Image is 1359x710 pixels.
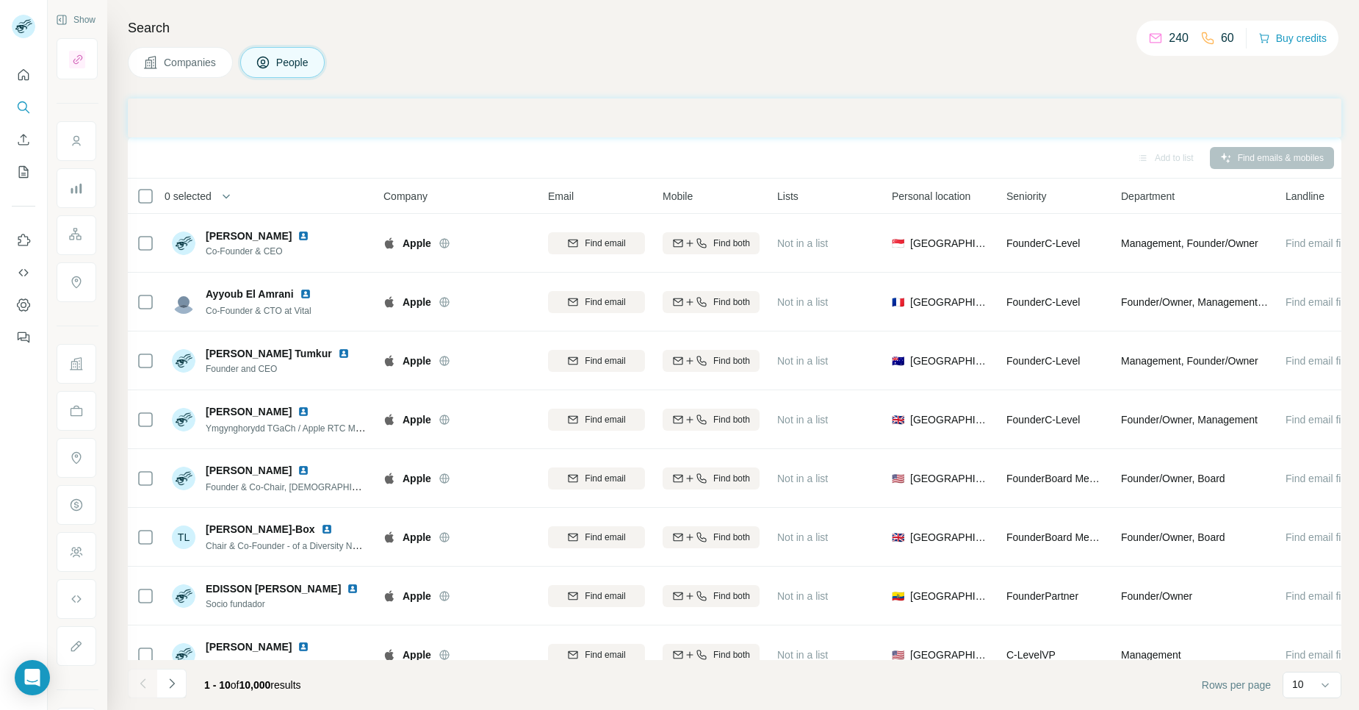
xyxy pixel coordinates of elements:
span: Find email [585,531,625,544]
span: Email [548,189,574,204]
span: 0 selected [165,189,212,204]
span: Rows per page [1202,678,1271,692]
span: Not in a list [777,355,828,367]
span: [PERSON_NAME] [206,229,292,243]
span: Chair & Co-Founder - of a Diversity Network Association [206,539,425,551]
span: Founder Partner [1006,590,1078,602]
button: Search [12,94,35,121]
span: Management, Founder/Owner [1121,236,1258,251]
img: LinkedIn logo [298,641,309,653]
span: Find email [585,295,625,309]
div: TL [172,526,195,549]
span: Find email first [1286,237,1352,249]
span: Find both [713,531,750,544]
button: Buy credits [1258,28,1327,49]
span: 🇦🇺 [892,354,904,368]
img: Logo of Apple [383,296,395,308]
img: LinkedIn logo [300,288,311,300]
span: Company [383,189,428,204]
button: Feedback [12,324,35,351]
span: Seniority [1006,189,1046,204]
p: 10 [1292,677,1304,692]
button: Find both [663,526,760,548]
button: Quick start [12,62,35,88]
span: 🇺🇸 [892,471,904,486]
span: Find both [713,589,750,603]
span: [GEOGRAPHIC_DATA] [910,412,989,427]
span: of [231,679,239,691]
span: [PERSON_NAME]-Box [206,522,315,537]
span: Find email first [1286,590,1352,602]
span: Socio fundador [206,598,364,611]
img: Avatar [172,584,195,608]
span: Not in a list [777,296,828,308]
span: [GEOGRAPHIC_DATA] [910,589,989,603]
span: Find email [585,589,625,603]
span: Find email first [1286,355,1352,367]
img: Avatar [172,349,195,373]
button: Find email [548,467,645,490]
button: Find both [663,232,760,254]
span: 🇺🇸 [892,648,904,662]
span: C-Level VP [1006,649,1056,661]
span: Founder/Owner [1121,589,1192,603]
button: Find both [663,291,760,313]
span: Founder/Owner, Board [1121,471,1225,486]
span: Companies [164,55,217,70]
span: Apple [403,295,431,309]
button: Find email [548,644,645,666]
img: Avatar [172,643,195,667]
span: Not in a list [777,414,828,426]
span: [GEOGRAPHIC_DATA] [910,471,989,486]
button: Find both [663,350,760,372]
button: Enrich CSV [12,126,35,153]
span: Not in a list [777,531,828,543]
img: Avatar [172,290,195,314]
span: Apple [403,648,431,662]
img: LinkedIn logo [321,523,333,535]
img: LinkedIn logo [298,230,309,242]
img: Logo of Apple [383,355,395,367]
span: Founder C-Level [1006,414,1080,426]
span: Find email [585,354,625,367]
span: Apple [403,354,431,368]
div: Open Intercom Messenger [15,660,50,695]
span: Find email [585,413,625,426]
span: Founder C-Level [1006,237,1080,249]
span: Find both [713,648,750,661]
iframe: Banner [128,98,1341,137]
span: Founder and CEO [206,362,356,376]
span: [GEOGRAPHIC_DATA] [910,354,989,368]
span: [GEOGRAPHIC_DATA] [910,530,989,545]
button: Find email [548,526,645,548]
span: Find email [585,648,625,661]
span: Apple [403,589,431,603]
span: Co-Founder & CEO [206,245,315,258]
img: Logo of Apple [383,237,395,249]
img: Logo of Apple [383,531,395,543]
span: 🇸🇬 [892,236,904,251]
p: 240 [1169,29,1189,47]
img: LinkedIn logo [298,406,309,417]
span: Ayyoub El Amrani [206,287,294,301]
span: [GEOGRAPHIC_DATA] [910,295,989,309]
img: Avatar [172,408,195,431]
span: Not in a list [777,473,828,484]
span: Find email first [1286,473,1352,484]
span: 1 - 10 [204,679,231,691]
button: Find email [548,291,645,313]
span: Lists [777,189,799,204]
span: [PERSON_NAME] [206,463,292,478]
button: My lists [12,159,35,185]
span: Find email first [1286,531,1352,543]
img: Logo of Apple [383,649,395,661]
span: [PERSON_NAME] [206,404,292,419]
img: Avatar [172,467,195,490]
button: Use Surfe API [12,259,35,286]
button: Use Surfe on LinkedIn [12,227,35,254]
img: Avatar [172,232,195,255]
button: Find both [663,585,760,607]
span: Find both [713,237,750,250]
span: People [276,55,310,70]
button: Find both [663,409,760,431]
